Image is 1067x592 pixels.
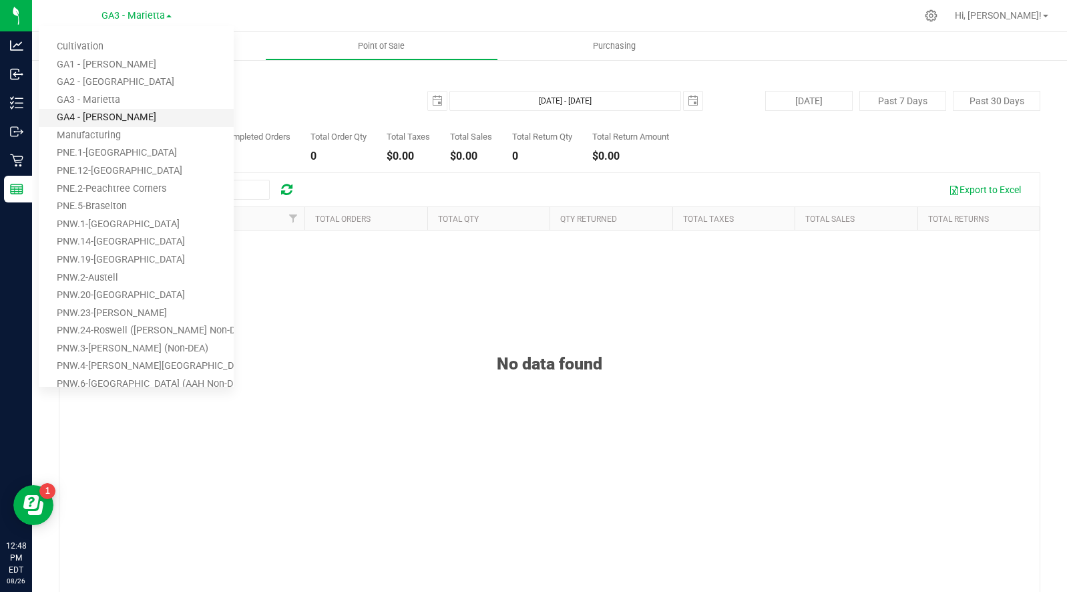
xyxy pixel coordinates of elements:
[438,214,479,224] a: Total Qty
[683,214,734,224] a: Total Taxes
[39,251,234,269] a: PNW.19-[GEOGRAPHIC_DATA]
[39,483,55,499] iframe: Resource center unread badge
[560,214,617,224] a: Qty Returned
[498,32,731,60] a: Purchasing
[13,485,53,525] iframe: Resource center
[39,198,234,216] a: PNE.5-Braselton
[265,32,498,60] a: Point of Sale
[684,92,702,110] span: select
[592,132,669,141] div: Total Return Amount
[575,40,654,52] span: Purchasing
[387,151,430,162] div: $0.00
[765,91,853,111] button: [DATE]
[39,287,234,305] a: PNW.20-[GEOGRAPHIC_DATA]
[310,132,367,141] div: Total Order Qty
[805,214,855,224] a: Total Sales
[940,178,1030,201] button: Export to Excel
[39,38,234,56] a: Cultivation
[512,151,572,162] div: 0
[923,9,939,22] div: Manage settings
[101,10,165,21] span: GA3 - Marietta
[450,132,492,141] div: Total Sales
[39,92,234,110] a: GA3 - Marietta
[928,214,989,224] a: Total Returns
[39,357,234,376] a: PNW.4-[PERSON_NAME][GEOGRAPHIC_DATA] (AAH Non-DEA)
[39,180,234,198] a: PNE.2-Peachtree Corners
[202,151,290,162] div: 0
[428,92,447,110] span: select
[39,144,234,162] a: PNE.1-[GEOGRAPHIC_DATA]
[39,73,234,92] a: GA2 - [GEOGRAPHIC_DATA]
[39,56,234,74] a: GA1 - [PERSON_NAME]
[39,269,234,287] a: PNW.2-Austell
[39,376,234,394] a: PNW.6-[GEOGRAPHIC_DATA] (AAH Non-DEA)
[39,305,234,323] a: PNW.23-[PERSON_NAME]
[592,151,669,162] div: $0.00
[39,216,234,234] a: PNW.1-[GEOGRAPHIC_DATA]
[10,39,23,52] inline-svg: Analytics
[10,154,23,167] inline-svg: Retail
[10,96,23,110] inline-svg: Inventory
[39,109,234,127] a: GA4 - [PERSON_NAME]
[340,40,423,52] span: Point of Sale
[282,207,304,230] a: Filter
[10,67,23,81] inline-svg: Inbound
[202,132,290,141] div: Total Completed Orders
[59,321,1040,374] div: No data found
[39,322,234,340] a: PNW.24-Roswell ([PERSON_NAME] Non-DEA)
[512,132,572,141] div: Total Return Qty
[39,162,234,180] a: PNE.12-[GEOGRAPHIC_DATA]
[310,151,367,162] div: 0
[315,214,371,224] a: Total Orders
[6,540,26,576] p: 12:48 PM EDT
[39,233,234,251] a: PNW.14-[GEOGRAPHIC_DATA]
[387,132,430,141] div: Total Taxes
[10,182,23,196] inline-svg: Reports
[39,127,234,145] a: Manufacturing
[859,91,947,111] button: Past 7 Days
[450,151,492,162] div: $0.00
[953,91,1040,111] button: Past 30 Days
[32,32,265,60] a: Inventory
[10,125,23,138] inline-svg: Outbound
[6,576,26,586] p: 08/26
[955,10,1042,21] span: Hi, [PERSON_NAME]!
[39,340,234,358] a: PNW.3-[PERSON_NAME] (Non-DEA)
